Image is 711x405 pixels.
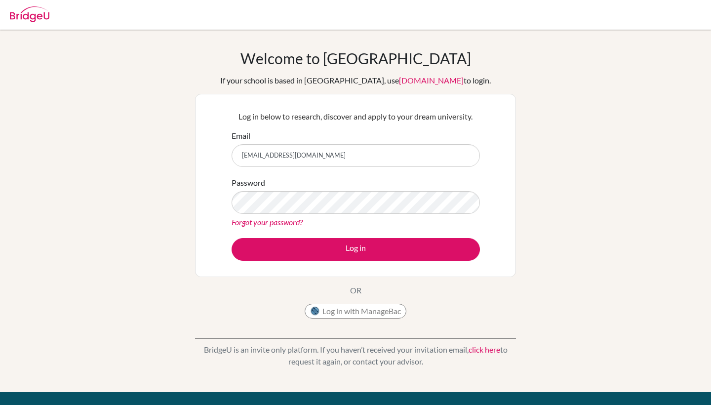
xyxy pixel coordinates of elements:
div: If your school is based in [GEOGRAPHIC_DATA], use to login. [220,75,491,86]
a: Forgot your password? [232,217,303,227]
button: Log in with ManageBac [305,304,406,319]
p: Log in below to research, discover and apply to your dream university. [232,111,480,122]
label: Password [232,177,265,189]
label: Email [232,130,250,142]
img: Bridge-U [10,6,49,22]
p: OR [350,284,361,296]
button: Log in [232,238,480,261]
a: [DOMAIN_NAME] [399,76,464,85]
a: click here [469,345,500,354]
p: BridgeU is an invite only platform. If you haven’t received your invitation email, to request it ... [195,344,516,367]
h1: Welcome to [GEOGRAPHIC_DATA] [240,49,471,67]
